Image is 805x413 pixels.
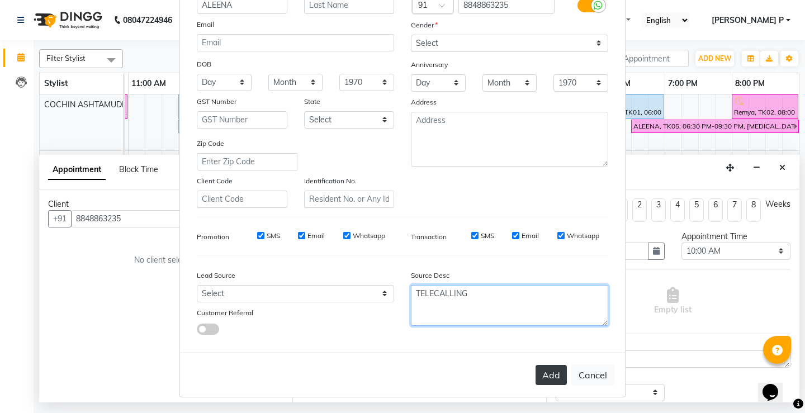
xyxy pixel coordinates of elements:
[197,191,287,208] input: Client Code
[571,364,614,386] button: Cancel
[197,270,235,281] label: Lead Source
[304,97,320,107] label: State
[197,59,211,69] label: DOB
[522,231,539,241] label: Email
[197,176,233,186] label: Client Code
[307,231,325,241] label: Email
[304,191,395,208] input: Resident No. or Any Id
[197,308,253,318] label: Customer Referral
[567,231,599,241] label: Whatsapp
[197,97,236,107] label: GST Number
[411,270,449,281] label: Source Desc
[197,111,287,129] input: GST Number
[197,20,214,30] label: Email
[304,176,357,186] label: Identification No.
[197,34,394,51] input: Email
[536,365,567,385] button: Add
[267,231,280,241] label: SMS
[481,231,494,241] label: SMS
[411,20,438,30] label: Gender
[197,153,297,170] input: Enter Zip Code
[411,97,437,107] label: Address
[197,139,224,149] label: Zip Code
[411,60,448,70] label: Anniversary
[353,231,385,241] label: Whatsapp
[411,232,447,242] label: Transaction
[197,232,229,242] label: Promotion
